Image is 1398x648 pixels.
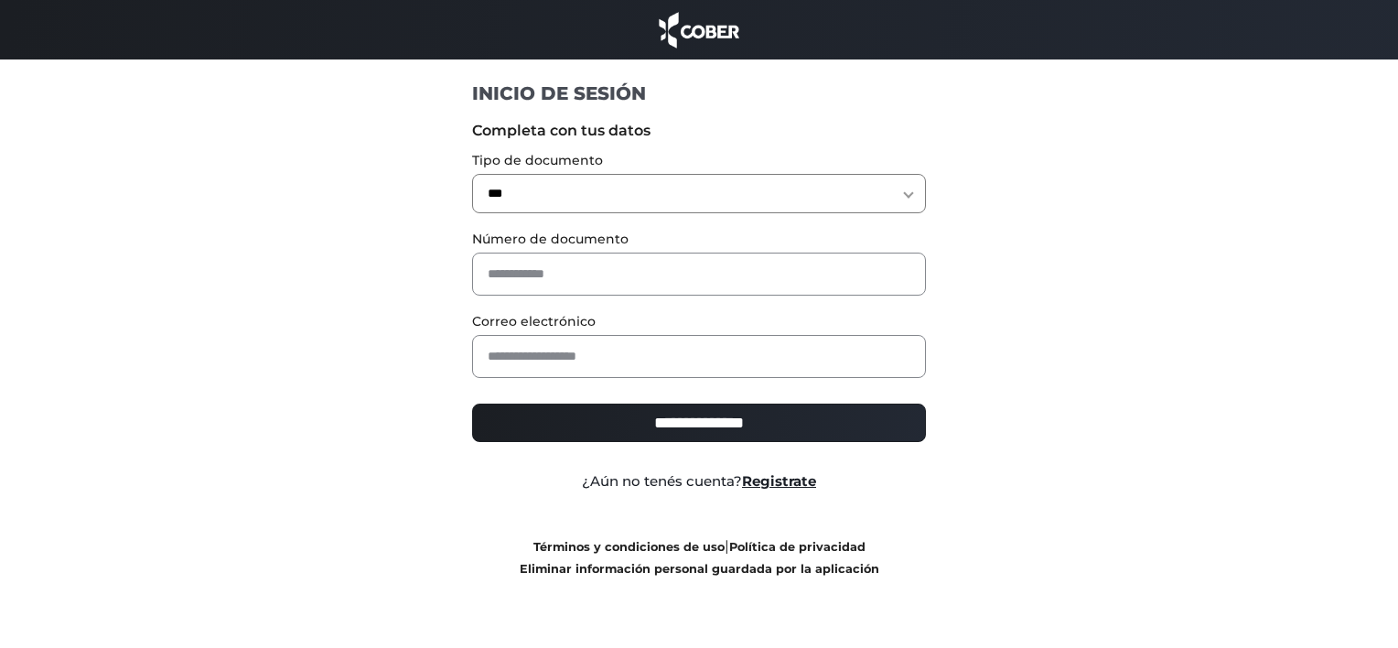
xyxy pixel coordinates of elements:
label: Correo electrónico [472,312,927,331]
a: Términos y condiciones de uso [533,540,725,554]
div: | [458,535,941,579]
div: ¿Aún no tenés cuenta? [458,471,941,492]
label: Número de documento [472,230,927,249]
label: Tipo de documento [472,151,927,170]
img: cober_marca.png [654,9,744,50]
a: Registrate [742,472,816,490]
label: Completa con tus datos [472,120,927,142]
h1: INICIO DE SESIÓN [472,81,927,105]
a: Política de privacidad [729,540,866,554]
a: Eliminar información personal guardada por la aplicación [520,562,879,576]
